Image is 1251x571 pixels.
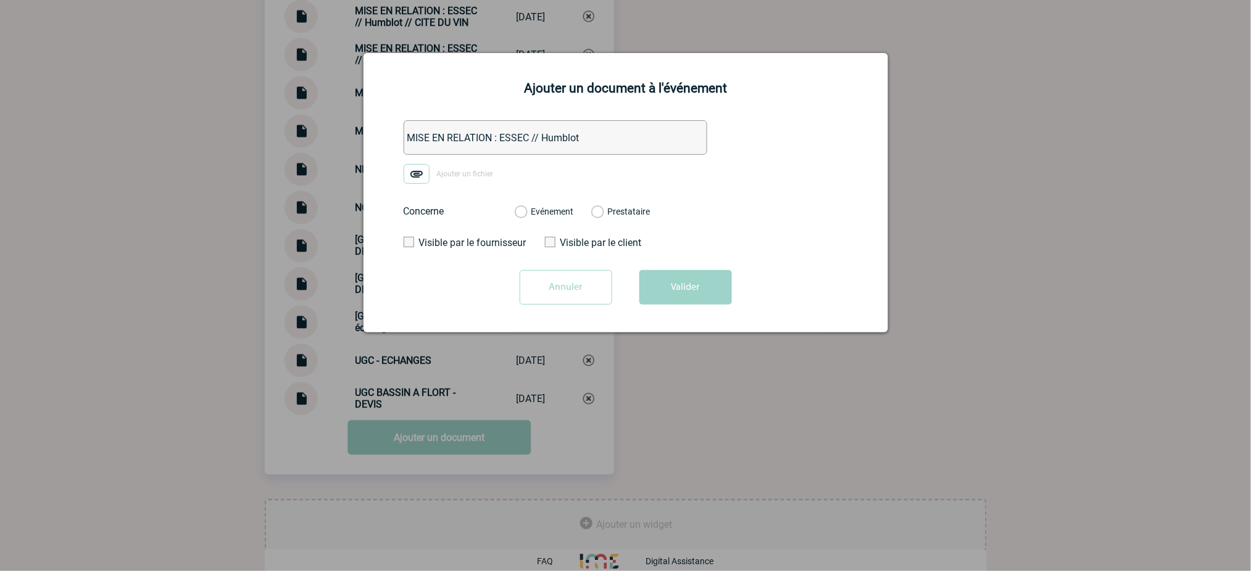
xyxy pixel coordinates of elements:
span: Ajouter un fichier [437,170,494,179]
label: Visible par le fournisseur [404,237,518,249]
label: Visible par le client [545,237,659,249]
label: Prestataire [591,207,603,218]
label: Evénement [515,207,526,218]
label: Concerne [404,205,502,217]
h2: Ajouter un document à l'événement [379,81,873,96]
input: Annuler [520,270,612,305]
input: Désignation [404,120,707,155]
button: Valider [639,270,732,305]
